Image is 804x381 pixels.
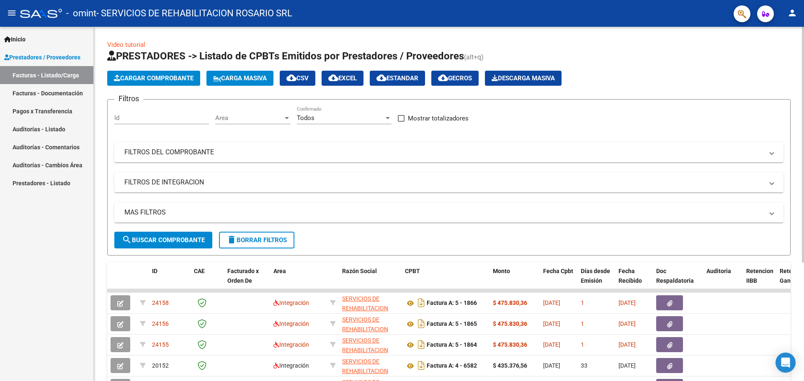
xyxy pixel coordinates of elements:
i: Descargar documento [416,359,427,372]
span: Area [215,114,283,122]
button: Estandar [370,71,425,86]
span: Cargar Comprobante [114,74,193,82]
datatable-header-cell: Doc Respaldatoria [653,262,703,299]
div: 30714134368 [342,357,398,374]
mat-icon: person [787,8,797,18]
span: Area [273,268,286,274]
span: Monto [493,268,510,274]
span: (alt+q) [464,53,484,61]
mat-icon: menu [7,8,17,18]
span: [DATE] [618,299,636,306]
span: Inicio [4,35,26,44]
mat-icon: cloud_download [376,73,387,83]
datatable-header-cell: Días desde Emisión [577,262,615,299]
datatable-header-cell: Facturado x Orden De [224,262,270,299]
strong: $ 435.376,56 [493,362,527,369]
mat-panel-title: FILTROS DEL COMPROBANTE [124,148,763,157]
span: 24155 [152,341,169,348]
datatable-header-cell: ID [149,262,191,299]
span: Descarga Masiva [492,74,555,82]
span: Todos [297,114,314,122]
span: [DATE] [543,320,560,327]
datatable-header-cell: CPBT [402,262,490,299]
button: Borrar Filtros [219,232,294,248]
span: Prestadores / Proveedores [4,53,80,62]
app-download-masive: Descarga masiva de comprobantes (adjuntos) [485,71,562,86]
datatable-header-cell: CAE [191,262,224,299]
span: 24158 [152,299,169,306]
i: Descargar documento [416,296,427,309]
datatable-header-cell: Razón Social [339,262,402,299]
span: Días desde Emisión [581,268,610,284]
datatable-header-cell: Fecha Recibido [615,262,653,299]
span: [DATE] [618,341,636,348]
span: ID [152,268,157,274]
span: CPBT [405,268,420,274]
span: Integración [273,362,309,369]
span: 33 [581,362,588,369]
span: Doc Respaldatoria [656,268,694,284]
div: 30714134368 [342,315,398,332]
span: - omint [66,4,96,23]
mat-panel-title: MAS FILTROS [124,208,763,217]
mat-icon: cloud_download [438,73,448,83]
button: CSV [280,71,315,86]
span: SERVICIOS DE REHABILITACION ROSARIO SRL [342,337,388,363]
i: Descargar documento [416,317,427,330]
button: Carga Masiva [206,71,273,86]
strong: Factura A: 5 - 1866 [427,300,477,307]
strong: $ 475.830,36 [493,341,527,348]
span: Buscar Comprobante [122,236,205,244]
span: Integración [273,341,309,348]
span: Estandar [376,74,418,82]
strong: Factura A: 5 - 1864 [427,342,477,348]
h3: Filtros [114,93,143,105]
span: CSV [286,74,309,82]
span: [DATE] [618,362,636,369]
button: EXCEL [322,71,363,86]
mat-icon: search [122,235,132,245]
mat-panel-title: FILTROS DE INTEGRACION [124,178,763,187]
span: Razón Social [342,268,377,274]
mat-icon: cloud_download [286,73,296,83]
span: EXCEL [328,74,357,82]
span: Facturado x Orden De [227,268,259,284]
a: Video tutorial [107,41,145,49]
div: Open Intercom Messenger [776,353,796,373]
div: 30714134368 [342,336,398,353]
span: [DATE] [543,341,560,348]
span: - SERVICIOS DE REHABILITACION ROSARIO SRL [96,4,292,23]
span: Fecha Cpbt [543,268,573,274]
mat-expansion-panel-header: MAS FILTROS [114,202,783,222]
span: 1 [581,299,584,306]
span: CAE [194,268,205,274]
datatable-header-cell: Area [270,262,327,299]
span: Carga Masiva [213,74,267,82]
datatable-header-cell: Auditoria [703,262,743,299]
span: PRESTADORES -> Listado de CPBTs Emitidos por Prestadores / Proveedores [107,50,464,62]
mat-icon: delete [227,235,237,245]
span: 24156 [152,320,169,327]
span: Mostrar totalizadores [408,113,469,123]
span: 20152 [152,362,169,369]
span: Auditoria [706,268,731,274]
span: Integración [273,299,309,306]
mat-icon: cloud_download [328,73,338,83]
button: Buscar Comprobante [114,232,212,248]
strong: Factura A: 5 - 1865 [427,321,477,327]
mat-expansion-panel-header: FILTROS DE INTEGRACION [114,172,783,192]
span: 1 [581,320,584,327]
span: 1 [581,341,584,348]
button: Cargar Comprobante [107,71,200,86]
span: Retencion IIBB [746,268,773,284]
span: SERVICIOS DE REHABILITACION ROSARIO SRL [342,316,388,342]
button: Gecros [431,71,479,86]
span: [DATE] [618,320,636,327]
span: Borrar Filtros [227,236,287,244]
strong: Factura A: 4 - 6582 [427,363,477,369]
div: 30714134368 [342,294,398,312]
i: Descargar documento [416,338,427,351]
span: Fecha Recibido [618,268,642,284]
button: Descarga Masiva [485,71,562,86]
span: Gecros [438,74,472,82]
